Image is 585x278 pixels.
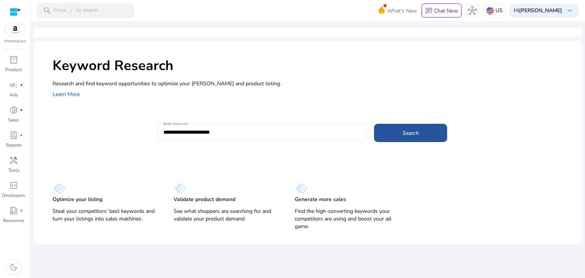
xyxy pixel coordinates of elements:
[495,4,503,17] p: US
[3,217,24,224] p: Resources
[6,142,22,149] p: Reports
[9,131,18,140] span: lab_profile
[43,6,52,15] span: search
[5,24,26,35] img: amazon.svg
[9,181,18,190] span: code_blocks
[465,3,480,18] button: hub
[9,156,18,165] span: handyman
[425,7,433,15] span: chat
[387,4,417,18] span: What's New
[403,129,419,137] span: Search
[422,3,462,18] button: chatChat Now
[295,208,401,230] p: Find the high-converting keywords your competitors are using and boost your ad game.
[9,262,18,272] span: dark_mode
[9,105,18,115] span: donut_small
[20,109,23,112] span: fiber_manual_record
[5,38,26,44] p: Marketplace
[519,7,562,14] b: [PERSON_NAME]
[20,134,23,137] span: fiber_manual_record
[5,66,22,73] p: Product
[163,121,188,126] mat-label: Enter Keyword
[565,6,574,15] span: keyboard_arrow_down
[8,167,19,174] p: Tools
[20,209,23,212] span: fiber_manual_record
[53,183,65,194] img: diamond.svg
[486,7,494,14] img: us.svg
[10,91,18,98] p: Ads
[8,117,19,123] p: Sales
[68,6,75,15] span: /
[514,8,562,13] p: Hi
[174,208,280,223] p: See what shoppers are searching for and validate your product demand.
[53,6,98,15] p: Press to search
[9,206,18,215] span: book_4
[9,80,18,89] span: campaign
[53,196,102,203] p: Optimize your listing
[174,183,186,194] img: diamond.svg
[53,91,80,98] a: Learn More
[53,58,574,74] h1: Keyword Research
[374,124,447,142] button: Search
[53,80,574,88] p: Research and find keyword opportunities to optimize your [PERSON_NAME] and product listing.
[53,208,158,223] p: Steal your competitors’ best keywords and turn your listings into sales machines.
[295,183,307,194] img: diamond.svg
[2,192,25,199] p: Developers
[434,7,458,14] p: Chat Now
[9,55,18,64] span: inventory_2
[295,196,346,203] p: Generate more sales
[174,196,235,203] p: Validate product demand
[468,6,477,15] span: hub
[20,83,23,86] span: fiber_manual_record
